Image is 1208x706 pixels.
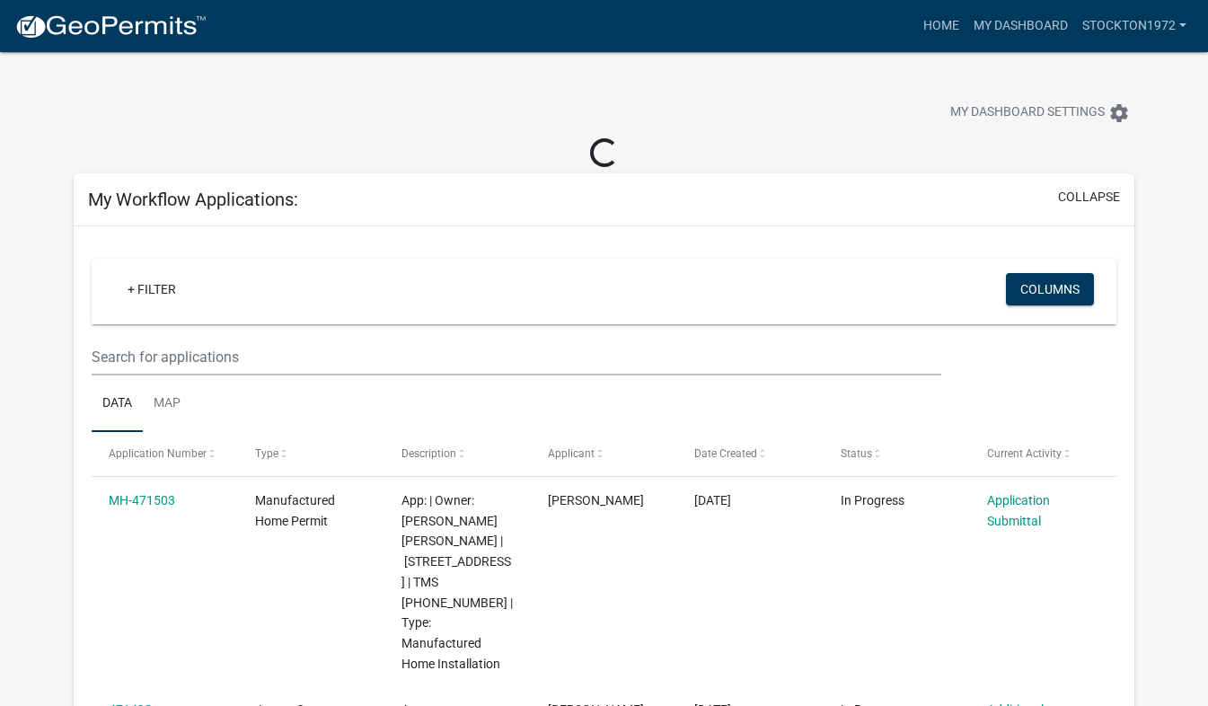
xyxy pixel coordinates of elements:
input: Search for applications [92,339,940,375]
a: Map [143,375,191,433]
a: Application Submittal [987,493,1050,528]
span: Manufactured Home Permit [255,493,335,528]
span: In Progress [841,493,904,507]
span: 08/30/2025 [694,493,731,507]
button: Columns [1006,273,1094,305]
h5: My Workflow Applications: [88,189,298,210]
a: MH-471503 [109,493,175,507]
datatable-header-cell: Applicant [531,432,677,475]
i: settings [1108,102,1130,124]
a: Home [916,9,966,43]
span: App: | Owner: WILLIAM DAVID STOCKTON | 396 STOCK FARM RD | TMS 060-00-04-001 | Type: Manufactured... [401,493,513,671]
datatable-header-cell: Current Activity [969,432,1115,475]
span: Date Created [694,447,757,460]
a: Data [92,375,143,433]
a: + Filter [113,273,190,305]
span: WILLIAM STOCKTON [548,493,644,507]
button: My Dashboard Settingssettings [936,95,1144,130]
span: Applicant [548,447,595,460]
datatable-header-cell: Date Created [677,432,824,475]
span: Status [841,447,872,460]
datatable-header-cell: Description [384,432,531,475]
span: Application Number [109,447,207,460]
span: Description [401,447,456,460]
datatable-header-cell: Type [238,432,384,475]
datatable-header-cell: Application Number [92,432,238,475]
a: My Dashboard [966,9,1075,43]
button: collapse [1058,188,1120,207]
datatable-header-cell: Status [823,432,969,475]
span: Type [255,447,278,460]
span: My Dashboard Settings [950,102,1105,124]
a: Stockton1972 [1075,9,1194,43]
span: Current Activity [987,447,1062,460]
